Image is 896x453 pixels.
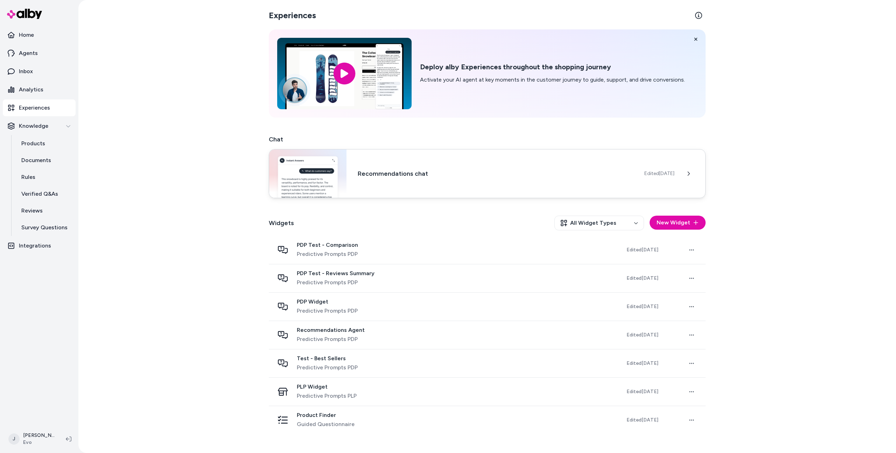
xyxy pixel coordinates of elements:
[297,420,355,428] span: Guided Questionnaire
[626,360,658,366] span: Edited [DATE]
[19,67,33,76] p: Inbox
[297,392,357,400] span: Predictive Prompts PLP
[19,31,34,39] p: Home
[420,63,685,71] h2: Deploy alby Experiences throughout the shopping journey
[21,190,58,198] p: Verified Q&As
[297,278,374,287] span: Predictive Prompts PDP
[420,76,685,84] p: Activate your AI agent at key moments in the customer journey to guide, support, and drive conver...
[297,355,358,362] span: Test - Best Sellers
[19,85,43,94] p: Analytics
[21,173,35,181] p: Rules
[297,250,358,258] span: Predictive Prompts PDP
[297,335,365,343] span: Predictive Prompts PDP
[14,135,76,152] a: Products
[23,432,55,439] p: [PERSON_NAME]
[21,139,45,148] p: Products
[21,223,68,232] p: Survey Questions
[297,383,357,390] span: PLP Widget
[358,169,633,179] h3: Recommendations chat
[8,433,20,445] span: J
[14,152,76,169] a: Documents
[14,219,76,236] a: Survey Questions
[554,216,644,230] button: All Widget Types
[3,63,76,80] a: Inbox
[626,332,658,338] span: Edited [DATE]
[14,202,76,219] a: Reviews
[4,428,60,450] button: J[PERSON_NAME]Evo
[269,10,316,21] h2: Experiences
[269,150,706,199] a: Chat widgetRecommendations chatEdited[DATE]
[19,49,38,57] p: Agents
[19,104,50,112] p: Experiences
[644,170,674,177] span: Edited [DATE]
[297,270,374,277] span: PDP Test - Reviews Summary
[14,186,76,202] a: Verified Q&As
[3,81,76,98] a: Analytics
[626,275,658,281] span: Edited [DATE]
[650,216,706,230] button: New Widget
[19,122,48,130] p: Knowledge
[21,156,51,165] p: Documents
[23,439,55,446] span: Evo
[297,412,355,419] span: Product Finder
[19,242,51,250] p: Integrations
[297,298,358,305] span: PDP Widget
[626,247,658,253] span: Edited [DATE]
[14,169,76,186] a: Rules
[7,9,42,19] img: alby Logo
[3,99,76,116] a: Experiences
[626,417,658,423] span: Edited [DATE]
[21,207,43,215] p: Reviews
[269,134,706,144] h2: Chat
[297,363,358,372] span: Predictive Prompts PDP
[297,307,358,315] span: Predictive Prompts PDP
[626,389,658,395] span: Edited [DATE]
[269,218,294,228] h2: Widgets
[297,242,358,249] span: PDP Test - Comparison
[3,237,76,254] a: Integrations
[3,27,76,43] a: Home
[3,45,76,62] a: Agents
[626,304,658,309] span: Edited [DATE]
[3,118,76,134] button: Knowledge
[297,327,365,334] span: Recommendations Agent
[269,149,346,198] img: Chat widget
